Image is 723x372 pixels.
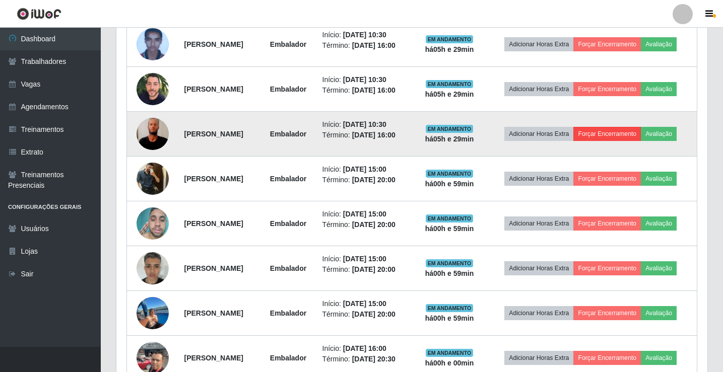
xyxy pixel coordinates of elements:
[322,119,409,130] li: Início:
[426,35,474,43] span: EM ANDAMENTO
[270,175,306,183] strong: Embalador
[426,80,474,88] span: EM ANDAMENTO
[425,180,474,188] strong: há 00 h e 59 min
[270,130,306,138] strong: Embalador
[322,343,409,354] li: Início:
[343,120,386,128] time: [DATE] 10:30
[184,309,243,317] strong: [PERSON_NAME]
[504,82,573,96] button: Adicionar Horas Extra
[425,269,474,277] strong: há 00 h e 59 min
[504,37,573,51] button: Adicionar Horas Extra
[322,254,409,264] li: Início:
[641,172,677,186] button: Avaliação
[184,175,243,183] strong: [PERSON_NAME]
[184,264,243,272] strong: [PERSON_NAME]
[137,69,169,109] img: 1683118670739.jpeg
[426,214,474,222] span: EM ANDAMENTO
[322,209,409,219] li: Início:
[137,24,169,65] img: 1673386012464.jpeg
[137,290,169,336] img: 1754884192985.jpeg
[322,164,409,175] li: Início:
[270,309,306,317] strong: Embalador
[641,216,677,231] button: Avaliação
[426,125,474,133] span: EM ANDAMENTO
[184,354,243,362] strong: [PERSON_NAME]
[322,75,409,85] li: Início:
[270,264,306,272] strong: Embalador
[425,314,474,322] strong: há 00 h e 59 min
[352,86,396,94] time: [DATE] 16:00
[322,40,409,51] li: Término:
[322,299,409,309] li: Início:
[573,261,641,275] button: Forçar Encerramento
[322,264,409,275] li: Término:
[352,220,396,229] time: [DATE] 20:00
[343,165,386,173] time: [DATE] 15:00
[573,37,641,51] button: Forçar Encerramento
[573,216,641,231] button: Forçar Encerramento
[504,306,573,320] button: Adicionar Horas Extra
[322,130,409,140] li: Término:
[504,216,573,231] button: Adicionar Horas Extra
[270,85,306,93] strong: Embalador
[343,300,386,308] time: [DATE] 15:00
[504,172,573,186] button: Adicionar Horas Extra
[184,130,243,138] strong: [PERSON_NAME]
[425,90,474,98] strong: há 05 h e 29 min
[322,309,409,320] li: Término:
[137,202,169,245] img: 1748551724527.jpeg
[137,157,169,200] img: 1745620439120.jpeg
[352,176,396,184] time: [DATE] 20:00
[343,76,386,84] time: [DATE] 10:30
[352,310,396,318] time: [DATE] 20:00
[352,131,396,139] time: [DATE] 16:00
[426,304,474,312] span: EM ANDAMENTO
[322,219,409,230] li: Término:
[504,127,573,141] button: Adicionar Horas Extra
[343,344,386,352] time: [DATE] 16:00
[573,351,641,365] button: Forçar Encerramento
[322,175,409,185] li: Término:
[504,351,573,365] button: Adicionar Horas Extra
[641,351,677,365] button: Avaliação
[322,30,409,40] li: Início:
[573,82,641,96] button: Forçar Encerramento
[641,82,677,96] button: Avaliação
[641,37,677,51] button: Avaliação
[425,135,474,143] strong: há 05 h e 29 min
[641,127,677,141] button: Avaliação
[573,127,641,141] button: Forçar Encerramento
[425,359,474,367] strong: há 00 h e 00 min
[641,306,677,320] button: Avaliação
[137,247,169,289] img: 1753187317343.jpeg
[343,210,386,218] time: [DATE] 15:00
[184,85,243,93] strong: [PERSON_NAME]
[137,98,169,170] img: 1751591398028.jpeg
[641,261,677,275] button: Avaliação
[17,8,61,20] img: CoreUI Logo
[270,354,306,362] strong: Embalador
[352,41,396,49] time: [DATE] 16:00
[573,172,641,186] button: Forçar Encerramento
[426,170,474,178] span: EM ANDAMENTO
[573,306,641,320] button: Forçar Encerramento
[270,219,306,228] strong: Embalador
[270,40,306,48] strong: Embalador
[322,354,409,364] li: Término:
[425,45,474,53] strong: há 05 h e 29 min
[426,259,474,267] span: EM ANDAMENTO
[184,40,243,48] strong: [PERSON_NAME]
[343,255,386,263] time: [DATE] 15:00
[322,85,409,96] li: Término:
[504,261,573,275] button: Adicionar Horas Extra
[343,31,386,39] time: [DATE] 10:30
[426,349,474,357] span: EM ANDAMENTO
[352,355,396,363] time: [DATE] 20:30
[184,219,243,228] strong: [PERSON_NAME]
[425,225,474,233] strong: há 00 h e 59 min
[352,265,396,273] time: [DATE] 20:00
